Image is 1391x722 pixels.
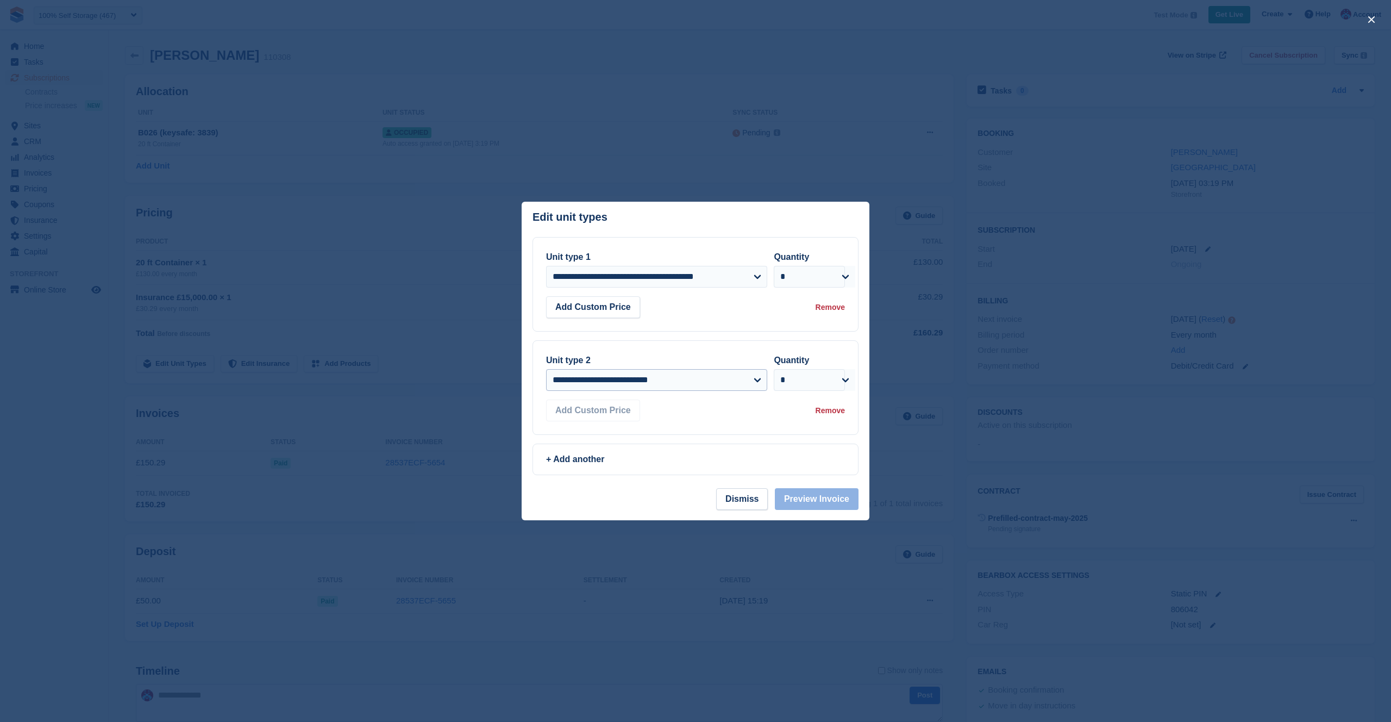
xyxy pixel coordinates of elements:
label: Unit type 2 [546,356,591,365]
button: Add Custom Price [546,296,640,318]
div: Remove [816,302,845,313]
button: Dismiss [716,488,768,510]
div: + Add another [546,453,845,466]
label: Quantity [774,252,809,262]
a: + Add another [532,444,859,475]
label: Unit type 1 [546,252,591,262]
div: Remove [816,405,845,416]
p: Edit unit types [532,211,607,223]
button: Preview Invoice [775,488,859,510]
button: Add Custom Price [546,400,640,421]
label: Quantity [774,356,809,365]
button: close [1363,11,1380,28]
